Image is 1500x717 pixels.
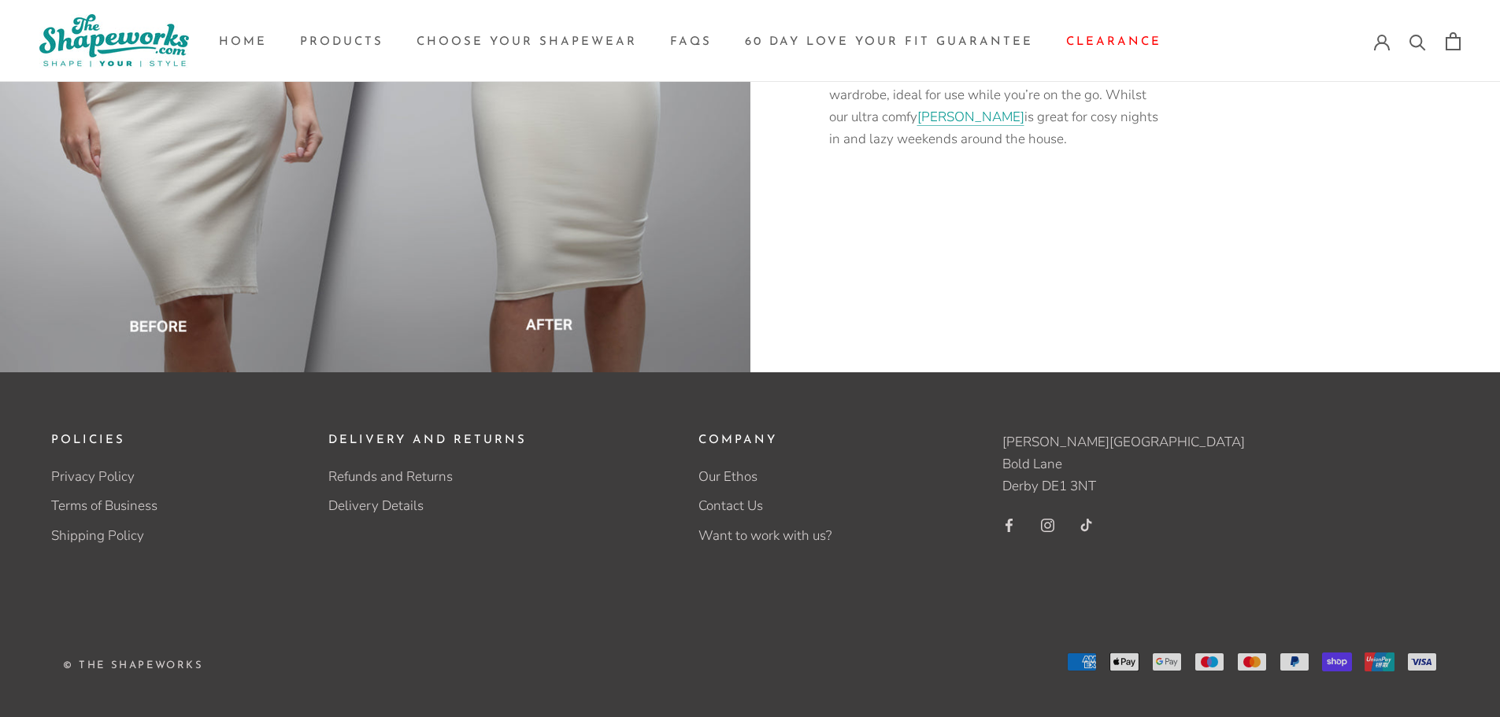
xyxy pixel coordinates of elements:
h2: Policies [51,431,157,451]
a: Facebook [1002,513,1016,535]
a: Contact Us [698,496,831,516]
h2: Delivery and returns [328,431,527,451]
a: Choose your ShapewearChoose your Shapewear [417,36,637,48]
a: Delivery Details [328,496,527,516]
a: Want to work with us? [698,526,831,546]
a: ClearanceClearance [1066,36,1161,48]
a: Instagram [1041,513,1054,535]
a: HomeHome [219,36,267,48]
a: Our Ethos [698,467,831,487]
a: Refunds and Returns [328,467,527,487]
a: Open cart [1446,32,1461,50]
img: The Shapeworks [39,14,189,68]
a: Search [1409,33,1426,50]
a: Terms of Business [51,496,157,516]
a: TikTok [1080,513,1093,535]
p: Our range with the are a real practical edition to to your wardrobe, ideal for use while you’re o... [829,40,1168,150]
a: ProductsProducts [300,36,383,48]
h2: Company [698,431,831,451]
a: 60 Day Love Your Fit Guarantee60 Day Love Your Fit Guarantee [745,36,1033,48]
nav: Main navigation [219,30,1161,53]
p: [PERSON_NAME][GEOGRAPHIC_DATA] Bold Lane Derby DE1 3NT [1002,431,1278,497]
a: FAQsFAQs [670,36,712,48]
a: [PERSON_NAME] [917,108,1024,126]
a: Privacy Policy [51,467,157,487]
a: © The Shapeworks [63,660,204,671]
a: Shipping Policy [51,526,157,546]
